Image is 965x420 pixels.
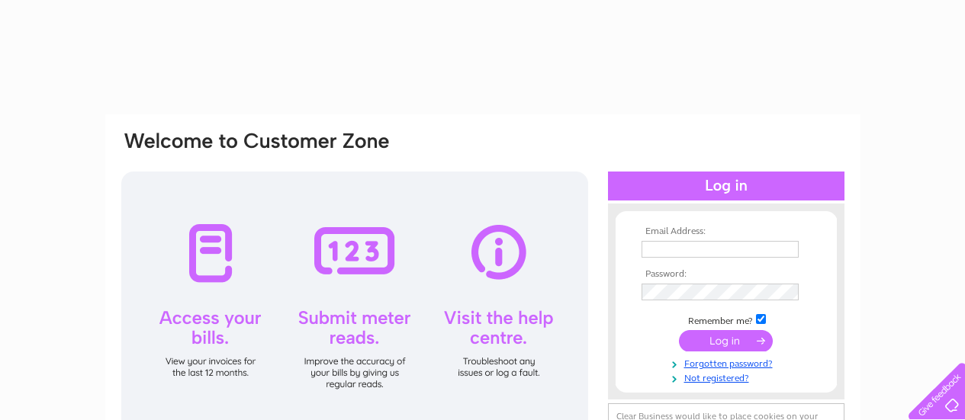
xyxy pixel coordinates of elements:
th: Email Address: [638,226,815,237]
a: Forgotten password? [642,355,815,370]
td: Remember me? [638,312,815,327]
input: Submit [679,330,773,351]
a: Not registered? [642,370,815,384]
th: Password: [638,269,815,280]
